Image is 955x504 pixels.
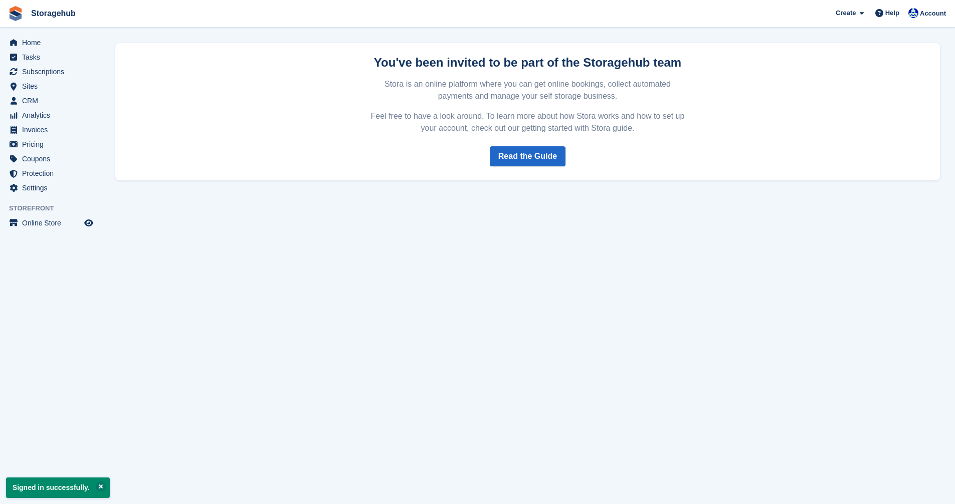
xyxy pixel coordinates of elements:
span: Settings [22,181,82,195]
a: menu [5,50,95,64]
p: Feel free to have a look around. To learn more about how Stora works and how to set up your accou... [369,110,686,134]
span: Subscriptions [22,65,82,79]
span: Online Store [22,216,82,230]
a: menu [5,123,95,137]
img: Vladimir Osojnik [908,8,918,18]
span: Sites [22,79,82,93]
a: menu [5,36,95,50]
span: Home [22,36,82,50]
span: Account [920,9,946,19]
p: Stora is an online platform where you can get online bookings, collect automated payments and man... [369,78,686,102]
a: menu [5,137,95,151]
span: Create [836,8,856,18]
span: CRM [22,94,82,108]
span: Storefront [9,203,100,213]
span: Pricing [22,137,82,151]
img: stora-icon-8386f47178a22dfd0bd8f6a31ec36ba5ce8667c1dd55bd0f319d3a0aa187defe.svg [8,6,23,21]
a: menu [5,79,95,93]
a: menu [5,94,95,108]
a: menu [5,216,95,230]
span: Coupons [22,152,82,166]
span: Analytics [22,108,82,122]
a: menu [5,65,95,79]
a: Storagehub [27,5,80,22]
span: Invoices [22,123,82,137]
p: Signed in successfully. [6,477,110,498]
a: menu [5,181,95,195]
a: Preview store [83,217,95,229]
span: Protection [22,166,82,180]
a: Read the Guide [490,146,565,166]
a: menu [5,108,95,122]
span: Tasks [22,50,82,64]
strong: You've been invited to be part of the Storagehub team [374,56,681,69]
span: Help [885,8,899,18]
a: menu [5,166,95,180]
a: menu [5,152,95,166]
